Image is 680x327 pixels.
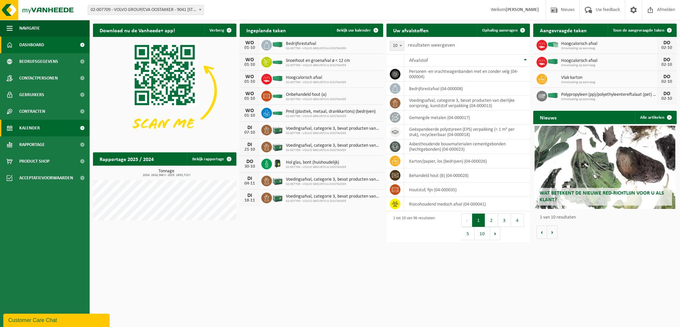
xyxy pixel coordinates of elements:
[660,63,673,67] div: 02-10
[540,215,673,220] p: 1 van 10 resultaten
[386,24,435,37] h2: Uw afvalstoffen
[535,126,675,209] a: Wat betekent de nieuwe RED-richtlijn voor u als klant?
[404,125,530,139] td: geëxpandeerde polystyreen (EPS) verpakking (< 1 m² per stuk), recycleerbaar (04-000018)
[533,24,593,37] h2: Aangevraagde taken
[19,153,49,170] span: Product Shop
[272,141,283,152] img: PB-LB-0680-HPE-GN-01
[404,67,530,82] td: personen -en vrachtwagenbanden met en zonder velg (04-000004)
[19,86,44,103] span: Gebruikers
[613,28,664,33] span: Toon de aangevraagde taken
[286,131,380,135] span: 02-007709 - VOLVO GROUP/CVA OOSTAKKER
[286,81,346,84] span: 02-007709 - VOLVO GROUP/CVA OOSTAKKER
[561,81,657,84] span: Omwisseling op aanvraag
[286,41,346,47] span: Bedrijfsrestafval
[243,108,256,113] div: WO
[547,42,558,48] img: HK-XP-30-GN-00
[93,152,160,165] h2: Rapportage 2025 / 2024
[243,40,256,46] div: WO
[286,148,380,152] span: 02-007709 - VOLVO GROUP/CVA OOSTAKKER
[561,58,657,64] span: Hoogcalorisch afval
[404,139,530,154] td: asbesthoudende bouwmaterialen cementgebonden (hechtgebonden) (04-000023)
[540,191,664,202] span: Wat betekent de nieuwe RED-richtlijn voor u als klant?
[660,40,673,46] div: DO
[608,24,676,37] a: Toon de aangevraagde taken
[331,24,382,37] a: Bekijk uw kalender
[404,197,530,211] td: risicohoudend medisch afval (04-000041)
[561,92,657,97] span: Polypropyleen (pp)/polyethyleentereftalaat (pet) spanbanden
[96,169,236,177] h3: Tonnage
[93,37,236,145] img: Download de VHEPlus App
[390,41,404,51] span: 10
[272,109,283,115] img: HK-XC-20-GN-00
[485,214,498,227] button: 2
[19,170,73,186] span: Acceptatievoorwaarden
[511,214,524,227] button: 4
[660,74,673,80] div: DO
[243,130,256,135] div: 07-10
[272,158,283,169] img: CR-HR-1C-1000-PES-01
[272,92,283,98] img: HK-XC-20-GN-00
[19,103,45,120] span: Contracten
[243,96,256,101] div: 01-10
[243,176,256,181] div: DI
[561,75,657,81] span: Vlak karton
[537,226,547,239] button: Vorige
[19,53,58,70] span: Bedrijfsgegevens
[660,46,673,50] div: 02-10
[243,80,256,84] div: 01-10
[404,183,530,197] td: houtstof, fijn (04-000035)
[286,199,380,203] span: 02-007709 - VOLVO GROUP/CVA OOSTAKKER
[243,125,256,130] div: DI
[3,312,111,327] iframe: chat widget
[96,174,236,177] span: 2024: 2616,368 t - 2025: 1933,713 t
[547,59,558,65] img: HK-XC-40-GN-00
[477,24,529,37] a: Ophaling aanvragen
[243,63,256,67] div: 01-10
[462,214,472,227] button: Previous
[286,194,380,199] span: Voedingsafval, categorie 3, bevat producten van dierlijke oorsprong, kunststof v...
[404,82,530,96] td: bedrijfsrestafval (04-000008)
[19,136,45,153] span: Rapportage
[404,110,530,125] td: gemengde metalen (04-000017)
[19,70,58,86] span: Contactpersonen
[243,181,256,186] div: 04-11
[240,24,293,37] h2: Ingeplande taken
[498,214,511,227] button: 3
[547,226,557,239] button: Volgende
[409,58,428,63] span: Afvalstof
[19,37,44,53] span: Dashboard
[286,165,346,169] span: 02-007709 - VOLVO GROUP/CVA OOSTAKKER
[272,175,283,186] img: PB-LB-0680-HPE-GN-01
[272,59,283,65] img: HK-XC-20-GN-00
[204,24,236,37] button: Verberg
[482,28,518,33] span: Ophaling aanvragen
[660,91,673,96] div: DO
[490,227,500,240] button: Next
[404,168,530,183] td: behandeld hout (B) (04-000028)
[272,124,283,135] img: PB-LB-0680-HPE-GN-01
[286,160,346,165] span: Hol glas, bont (huishoudelijk)
[561,41,657,47] span: Hoogcalorisch afval
[390,41,404,51] span: 10
[286,109,376,114] span: Pmd (plastiek, metaal, drankkartons) (bedrijven)
[337,28,371,33] span: Bekijk uw kalender
[474,227,490,240] button: 10
[243,46,256,50] div: 01-10
[88,5,204,15] span: 02-007709 - VOLVO GROUP/CVA OOSTAKKER - 9041 OOSTAKKER, SMALLEHEERWEG 31
[404,96,530,110] td: voedingsafval, categorie 3, bevat producten van dierlijke oorsprong, kunststof verpakking (04-000...
[390,213,435,241] div: 1 tot 10 van 96 resultaten
[243,198,256,203] div: 18-11
[243,142,256,147] div: DI
[210,28,224,33] span: Verberg
[243,159,256,164] div: DO
[243,147,256,152] div: 21-10
[286,182,380,186] span: 02-007709 - VOLVO GROUP/CVA OOSTAKKER
[286,114,376,118] span: 02-007709 - VOLVO GROUP/CVA OOSTAKKER
[561,97,657,101] span: Omwisseling op aanvraag
[243,57,256,63] div: WO
[272,42,283,48] img: HK-XC-40-GN-00
[243,164,256,169] div: 30-10
[286,143,380,148] span: Voedingsafval, categorie 3, bevat producten van dierlijke oorsprong, kunststof v...
[660,96,673,101] div: 02-10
